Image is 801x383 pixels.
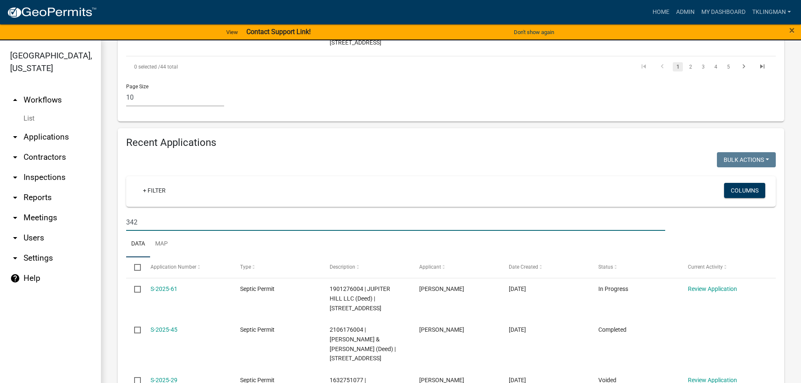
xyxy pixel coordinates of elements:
[142,257,232,277] datatable-header-cell: Application Number
[126,56,383,77] div: 44 total
[649,4,673,20] a: Home
[246,28,311,36] strong: Contact Support Link!
[330,326,396,362] span: 2106176004 | BARNHART ERIC & AUDRA (Deed) | 34236 MESQUITE RD
[789,25,795,35] button: Close
[673,4,698,20] a: Admin
[509,285,526,292] span: 09/10/2025
[789,24,795,36] span: ×
[151,326,177,333] a: S-2025-45
[126,137,776,149] h4: Recent Applications
[590,257,680,277] datatable-header-cell: Status
[232,257,321,277] datatable-header-cell: Type
[510,25,558,39] button: Don't show again
[680,257,769,277] datatable-header-cell: Current Activity
[126,257,142,277] datatable-header-cell: Select
[240,264,251,270] span: Type
[223,25,241,39] a: View
[501,257,590,277] datatable-header-cell: Date Created
[10,233,20,243] i: arrow_drop_down
[698,62,708,71] a: 3
[749,4,794,20] a: tklingman
[685,62,695,71] a: 2
[10,95,20,105] i: arrow_drop_up
[717,152,776,167] button: Bulk Actions
[240,285,275,292] span: Septic Permit
[724,183,765,198] button: Columns
[10,273,20,283] i: help
[697,60,709,74] li: page 3
[10,253,20,263] i: arrow_drop_down
[419,285,464,292] span: Andrew Thomas
[598,285,628,292] span: In Progress
[654,62,670,71] a: go to previous page
[134,64,160,70] span: 0 selected /
[636,62,652,71] a: go to first page
[411,257,501,277] datatable-header-cell: Applicant
[136,183,172,198] a: + Filter
[684,60,697,74] li: page 2
[698,4,749,20] a: My Dashboard
[754,62,770,71] a: go to last page
[240,326,275,333] span: Septic Permit
[126,231,150,258] a: Data
[150,231,173,258] a: Map
[10,172,20,182] i: arrow_drop_down
[10,213,20,223] i: arrow_drop_down
[722,60,735,74] li: page 5
[419,264,441,270] span: Applicant
[10,132,20,142] i: arrow_drop_down
[419,326,464,333] span: Jeff Friedlein
[736,62,752,71] a: go to next page
[709,60,722,74] li: page 4
[151,285,177,292] a: S-2025-61
[10,193,20,203] i: arrow_drop_down
[509,264,538,270] span: Date Created
[330,285,390,312] span: 1901276004 | JUPITER HILL LLC (Deed) | 34282 JUPITER RD
[598,326,627,333] span: Completed
[330,10,395,45] span: 0236226003 | DETTMANN FARMS LLC (Deed) | 15175 GOLDEN AVE
[723,62,733,71] a: 5
[688,285,737,292] a: Review Application
[126,214,665,231] input: Search for applications
[598,264,613,270] span: Status
[330,264,355,270] span: Description
[688,264,723,270] span: Current Activity
[673,62,683,71] a: 1
[10,152,20,162] i: arrow_drop_down
[151,264,196,270] span: Application Number
[671,60,684,74] li: page 1
[322,257,411,277] datatable-header-cell: Description
[509,326,526,333] span: 07/25/2025
[711,62,721,71] a: 4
